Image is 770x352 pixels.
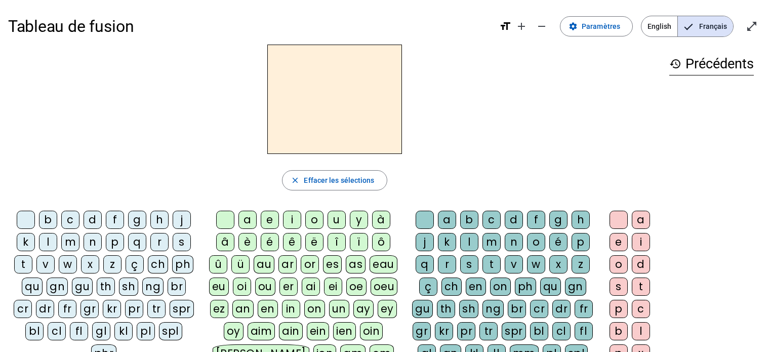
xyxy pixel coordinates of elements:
h1: Tableau de fusion [8,10,491,43]
div: dr [552,300,571,318]
div: fl [575,322,593,340]
div: ï [350,233,368,251]
div: à [372,211,390,229]
div: on [490,278,511,296]
mat-icon: remove [536,20,548,32]
div: fr [575,300,593,318]
div: ê [283,233,301,251]
div: h [150,211,169,229]
div: ch [148,255,168,273]
span: Français [678,16,733,36]
div: i [283,211,301,229]
div: fl [70,322,88,340]
div: oi [233,278,251,296]
div: a [632,211,650,229]
div: z [103,255,121,273]
div: spr [502,322,526,340]
div: p [610,300,628,318]
div: ç [126,255,144,273]
div: kr [435,322,453,340]
div: z [572,255,590,273]
div: sh [119,278,138,296]
div: sh [459,300,478,318]
div: y [350,211,368,229]
div: gu [72,278,93,296]
div: ei [324,278,342,296]
div: ar [278,255,297,273]
div: th [437,300,455,318]
div: è [238,233,257,251]
div: cr [14,300,32,318]
div: th [97,278,115,296]
div: h [572,211,590,229]
div: kr [103,300,121,318]
div: ez [210,300,228,318]
div: pr [457,322,475,340]
div: spl [159,322,182,340]
div: pr [125,300,143,318]
div: l [460,233,478,251]
button: Entrer en plein écran [742,16,762,36]
div: d [632,255,650,273]
div: gn [565,278,586,296]
div: spr [170,300,194,318]
div: t [632,278,650,296]
mat-icon: settings [569,22,578,31]
div: ü [231,255,250,273]
div: s [460,255,478,273]
div: m [61,233,79,251]
div: b [610,322,628,340]
div: cl [48,322,66,340]
div: ay [353,300,374,318]
div: bl [530,322,548,340]
div: l [39,233,57,251]
div: br [168,278,186,296]
div: d [505,211,523,229]
div: as [346,255,366,273]
div: ë [305,233,323,251]
div: cl [552,322,571,340]
div: oeu [371,278,398,296]
div: cr [530,300,548,318]
div: ai [302,278,320,296]
div: or [301,255,319,273]
div: oin [360,322,383,340]
div: br [508,300,526,318]
div: c [482,211,501,229]
span: Paramètres [582,20,620,32]
div: un [329,300,349,318]
div: fr [58,300,76,318]
div: j [416,233,434,251]
div: e [610,233,628,251]
div: ch [441,278,462,296]
div: gu [412,300,433,318]
div: o [305,211,323,229]
div: b [460,211,478,229]
div: a [238,211,257,229]
div: o [610,255,628,273]
div: f [527,211,545,229]
div: w [59,255,77,273]
div: c [632,300,650,318]
div: ey [378,300,397,318]
mat-icon: history [669,58,681,70]
h3: Précédents [669,53,754,75]
div: ain [279,322,303,340]
div: aim [248,322,275,340]
div: c [61,211,79,229]
div: j [173,211,191,229]
div: k [17,233,35,251]
div: ph [515,278,536,296]
div: î [328,233,346,251]
div: u [328,211,346,229]
div: eu [209,278,229,296]
div: gn [47,278,68,296]
mat-icon: open_in_full [746,20,758,32]
div: ng [142,278,164,296]
div: q [416,255,434,273]
div: ien [333,322,356,340]
mat-icon: close [291,176,300,185]
div: v [505,255,523,273]
div: é [549,233,568,251]
div: es [323,255,342,273]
